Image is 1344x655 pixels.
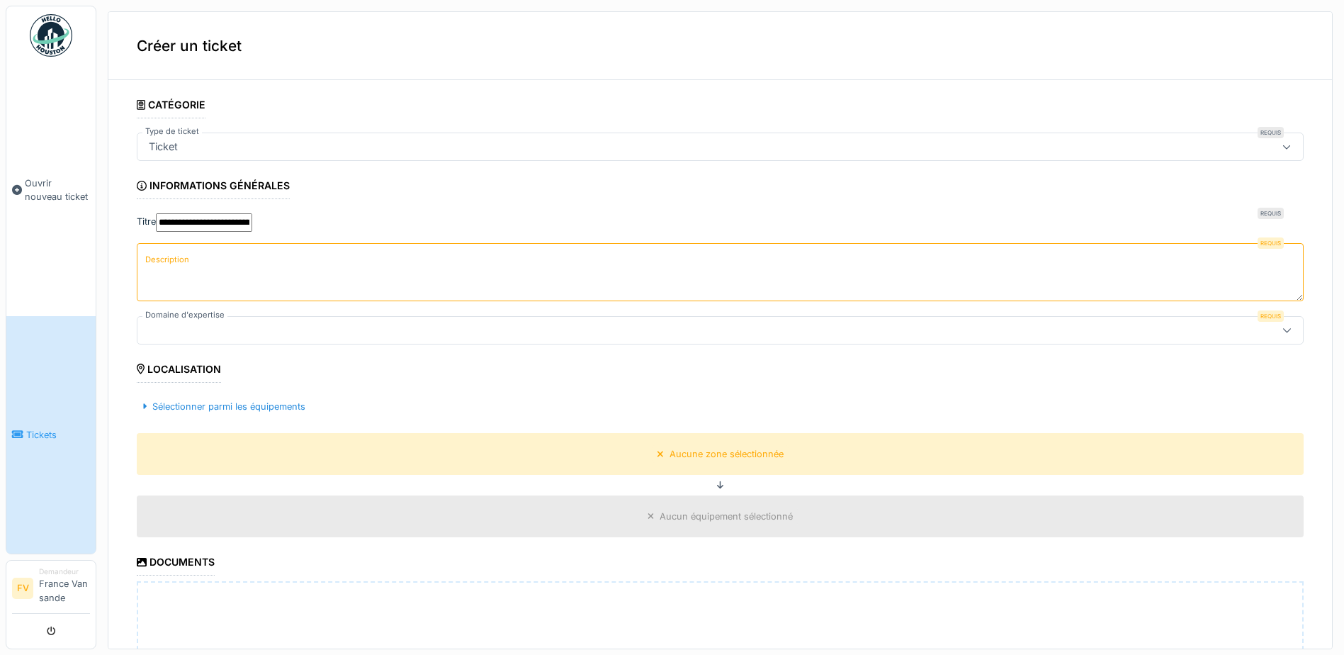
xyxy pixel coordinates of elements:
[143,139,183,155] div: Ticket
[30,14,72,57] img: Badge_color-CXgf-gQk.svg
[12,578,33,599] li: FV
[26,428,90,442] span: Tickets
[1258,208,1284,219] div: Requis
[39,566,90,577] div: Demandeur
[142,309,227,321] label: Domaine d'expertise
[137,94,205,118] div: Catégorie
[25,177,90,203] span: Ouvrir nouveau ticket
[1258,127,1284,138] div: Requis
[142,125,202,138] label: Type de ticket
[1258,237,1284,249] div: Requis
[108,12,1332,80] div: Créer un ticket
[39,566,90,610] li: France Van sande
[142,251,192,269] label: Description
[6,65,96,316] a: Ouvrir nouveau ticket
[12,566,90,614] a: FV DemandeurFrance Van sande
[137,215,156,228] label: Titre
[6,316,96,554] a: Tickets
[670,447,784,461] div: Aucune zone sélectionnée
[137,175,290,199] div: Informations générales
[660,510,793,523] div: Aucun équipement sélectionné
[137,552,215,576] div: Documents
[137,397,311,416] div: Sélectionner parmi les équipements
[1258,310,1284,322] div: Requis
[137,359,221,383] div: Localisation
